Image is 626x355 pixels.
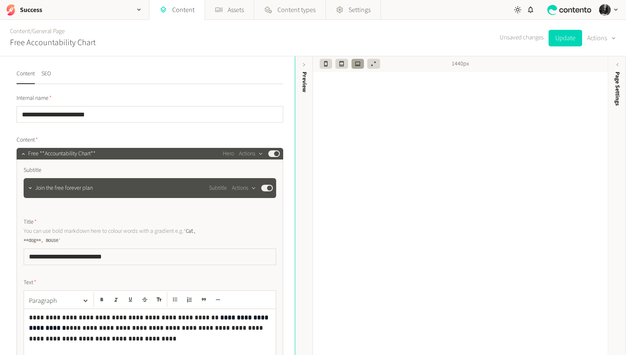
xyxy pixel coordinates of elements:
button: Content [17,70,35,84]
button: Actions [587,30,616,46]
span: Settings [349,5,371,15]
p: You can use bold markdown here to colour words with a gradient e.g. [24,227,212,245]
span: Free **Accountability Chart** [28,150,96,158]
span: 1440px [452,60,469,68]
button: Actions [232,183,256,193]
span: / [30,27,32,36]
span: Page Settings [613,72,622,106]
button: Paragraph [26,292,92,309]
span: Internal name [17,94,52,103]
span: Unsaved changes [500,33,544,43]
a: General Page [32,27,65,36]
span: Hero [223,150,234,158]
span: Subtitle [209,184,227,193]
h2: Success [20,5,42,15]
span: Content [17,136,38,145]
h2: Free Accountability Chart [10,36,96,49]
span: Content types [277,5,315,15]
img: Hollie Duncan [599,4,611,16]
img: Success [5,4,17,16]
span: Join the free forever plan [35,184,93,193]
span: Title [24,218,37,227]
button: Actions [239,149,263,159]
div: Preview [300,72,309,92]
span: Text [24,278,36,287]
button: Update [549,30,582,46]
button: SEO [41,70,51,84]
span: Subtitle [24,166,41,175]
a: Content [10,27,30,36]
